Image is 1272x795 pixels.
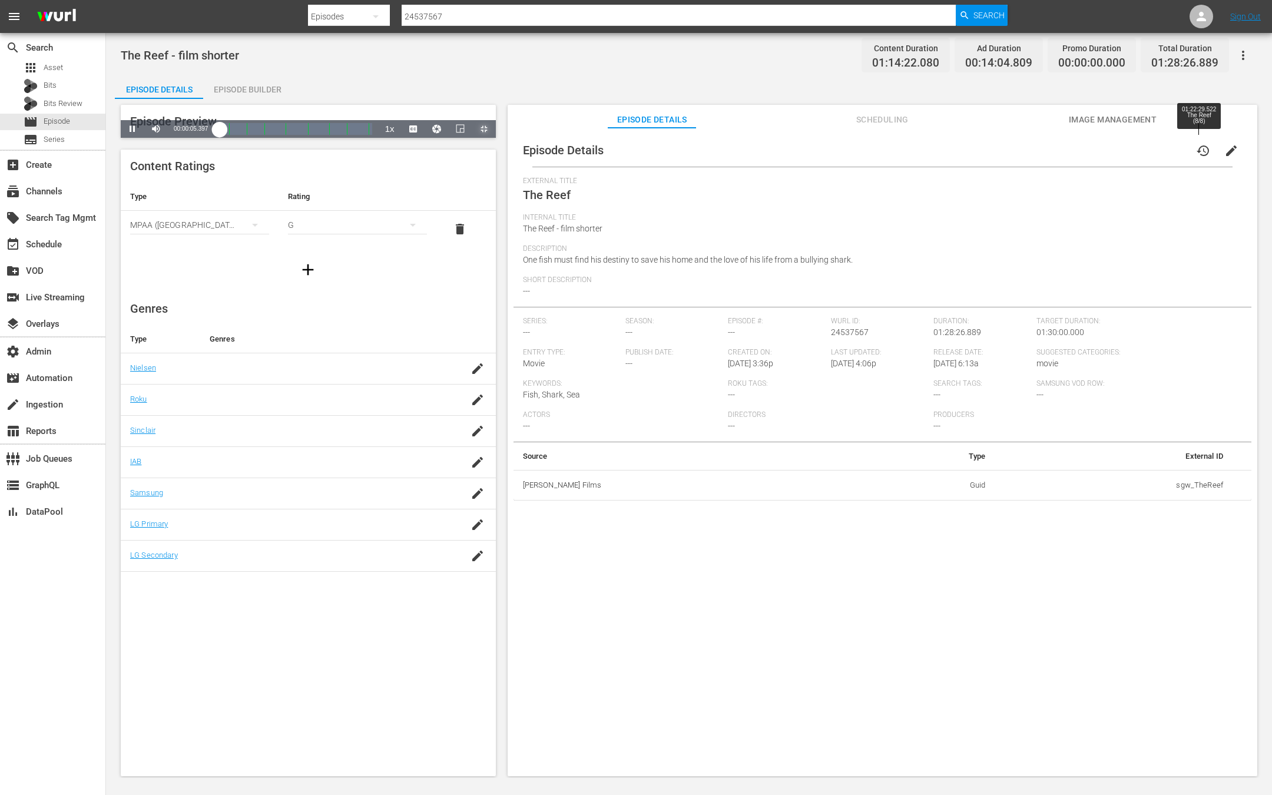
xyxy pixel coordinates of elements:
a: Samsung [130,488,163,497]
span: Internal Title [523,213,1236,223]
button: Episode Details [115,75,203,99]
td: Guid [866,470,995,501]
button: Search [956,5,1008,26]
a: LG Secondary [130,551,178,559]
table: simple table [121,183,496,247]
span: 24537567 [831,327,869,337]
span: Genres [130,302,168,316]
span: 00:00:00.000 [1058,57,1125,70]
span: Search Tag Mgmt [6,211,20,225]
a: Nielsen [130,363,156,372]
span: Scheduling [838,112,926,127]
span: Series [44,134,65,145]
span: --- [728,327,735,337]
span: Image Management [1068,112,1157,127]
span: Roku Tags: [728,379,927,389]
span: Ingestion [6,397,20,412]
span: --- [523,421,530,430]
span: [DATE] 3:36p [728,359,773,368]
span: --- [933,421,940,430]
img: ans4CAIJ8jUAAAAAAAAAAAAAAAAAAAAAAAAgQb4GAAAAAAAAAAAAAAAAAAAAAAAAJMjXAAAAAAAAAAAAAAAAAAAAAAAAgAT5G... [28,3,85,31]
span: Series: [523,317,620,326]
span: Short Description [523,276,1236,285]
span: Movie [523,359,545,368]
div: Promo Duration [1058,40,1125,57]
span: Keywords: [523,379,723,389]
span: Episode [44,115,70,127]
span: Last Updated: [831,348,927,357]
span: Episode Details [608,112,696,127]
button: Exit Fullscreen [472,120,496,138]
span: --- [625,327,632,337]
span: GraphQL [6,478,20,492]
span: Automation [6,371,20,385]
span: --- [933,390,940,399]
th: Source [514,442,866,471]
span: 01:28:26.889 [1151,57,1218,70]
span: Reports [6,424,20,438]
span: The Reef - film shorter [121,48,239,62]
div: MPAA ([GEOGRAPHIC_DATA]) [130,208,269,241]
button: Mute [144,120,168,138]
span: The Reef [523,188,571,202]
span: Asset [24,61,38,75]
button: edit [1217,137,1245,165]
span: 01:14:22.080 [872,57,939,70]
div: Bits [24,79,38,93]
span: --- [523,286,530,296]
th: Type [866,442,995,471]
span: Fish, Shark, Sea [523,390,580,399]
div: Bits Review [24,97,38,111]
th: External ID [995,442,1233,471]
span: Episode Preview [130,114,217,128]
span: Search [6,41,20,55]
span: Schedule [6,237,20,251]
th: Type [121,325,200,353]
span: Publish Date: [625,348,722,357]
span: Asset [44,62,63,74]
button: Pause [121,120,144,138]
button: Episode Builder [203,75,291,99]
span: External Title [523,177,1236,186]
span: --- [625,359,632,368]
div: Episode Details [115,75,203,104]
button: Captions [402,120,425,138]
span: [DATE] 6:13a [933,359,979,368]
span: Created On: [728,348,824,357]
th: Rating [279,183,436,211]
span: Overlays [6,317,20,331]
span: Actors [523,410,723,420]
span: Create [6,158,20,172]
span: DataPool [6,505,20,519]
span: delete [453,222,467,236]
span: Job Queues [6,452,20,466]
button: history [1189,137,1217,165]
span: Episode Details [523,143,604,157]
span: --- [728,421,735,430]
span: One fish must find his destiny to save his home and the love of his life from a bullying shark. [523,255,853,264]
span: movie [1036,359,1058,368]
span: Entry Type: [523,348,620,357]
div: Total Duration [1151,40,1218,57]
span: Admin [6,344,20,359]
span: Search Tags: [933,379,1030,389]
span: Search [973,5,1005,26]
span: Producers [933,410,1133,420]
span: 01:30:00.000 [1036,327,1084,337]
table: simple table [514,442,1251,501]
span: Live Streaming [6,290,20,304]
span: 00:00:05.397 [174,125,208,132]
div: Content Duration [872,40,939,57]
button: Picture-in-Picture [449,120,472,138]
span: 01:28:26.889 [933,327,981,337]
button: delete [446,215,474,243]
th: Genres [200,325,456,353]
a: Roku [130,395,147,403]
span: history [1196,144,1210,158]
span: Duration: [933,317,1030,326]
a: Sign Out [1230,12,1261,21]
a: Sinclair [130,426,155,435]
a: LG Primary [130,519,168,528]
div: Progress Bar [220,123,372,135]
span: Season: [625,317,722,326]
